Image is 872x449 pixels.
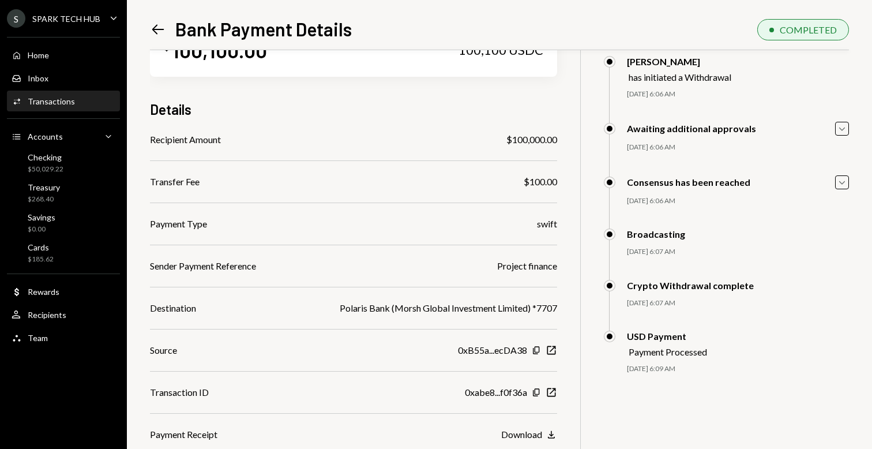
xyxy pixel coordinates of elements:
div: swift [537,217,557,231]
div: Transaction ID [150,386,209,399]
div: SPARK TECH HUB [32,14,100,24]
a: Cards$185.62 [7,239,120,267]
div: Accounts [28,132,63,141]
div: Recipient Amount [150,133,221,147]
div: Download [501,429,542,440]
div: Sender Payment Reference [150,259,256,273]
div: [DATE] 6:09 AM [627,364,849,374]
a: Treasury$268.40 [7,179,120,207]
a: Recipients [7,304,120,325]
div: Payment Receipt [150,428,217,441]
a: Transactions [7,91,120,111]
a: Team [7,327,120,348]
a: Rewards [7,281,120,302]
div: Checking [28,152,63,162]
div: [DATE] 6:07 AM [627,247,849,257]
div: Team [28,333,48,343]
div: Destination [150,301,196,315]
div: $50,029.22 [28,164,63,174]
div: Project finance [497,259,557,273]
div: [DATE] 6:06 AM [627,196,849,206]
a: Checking$50,029.22 [7,149,120,177]
div: [DATE] 6:06 AM [627,143,849,152]
a: Home [7,44,120,65]
div: Treasury [28,182,60,192]
div: Savings [28,212,55,222]
div: Awaiting additional approvals [627,123,756,134]
div: [PERSON_NAME] [627,56,731,67]
div: [DATE] 6:07 AM [627,298,849,308]
a: Inbox [7,68,120,88]
div: Crypto Withdrawal complete [627,280,754,291]
div: 0xB55a...ecDA38 [458,343,527,357]
div: [DATE] 6:06 AM [627,89,849,99]
a: Savings$0.00 [7,209,120,237]
div: $100.00 [524,175,557,189]
div: Broadcasting [627,229,685,240]
div: Inbox [28,73,48,83]
div: $0.00 [28,224,55,234]
div: Source [150,343,177,357]
div: Payment Processed [629,346,707,357]
div: Transactions [28,96,75,106]
div: Transfer Fee [150,175,200,189]
div: Recipients [28,310,66,320]
button: Download [501,429,557,441]
h3: Details [150,100,191,119]
div: USD Payment [627,331,707,342]
a: Accounts [7,126,120,147]
div: $100,000.00 [506,133,557,147]
div: Home [28,50,49,60]
div: Polaris Bank (Morsh Global Investment Limited) *7707 [340,301,557,315]
div: has initiated a Withdrawal [629,72,731,83]
div: COMPLETED [780,24,837,35]
div: $185.62 [28,255,54,264]
div: S [7,9,25,28]
div: Payment Type [150,217,207,231]
div: Consensus has been reached [627,177,750,188]
h1: Bank Payment Details [175,17,352,40]
div: $268.40 [28,194,60,204]
div: Rewards [28,287,59,297]
div: Cards [28,242,54,252]
div: 0xabe8...f0f36a [465,386,527,399]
